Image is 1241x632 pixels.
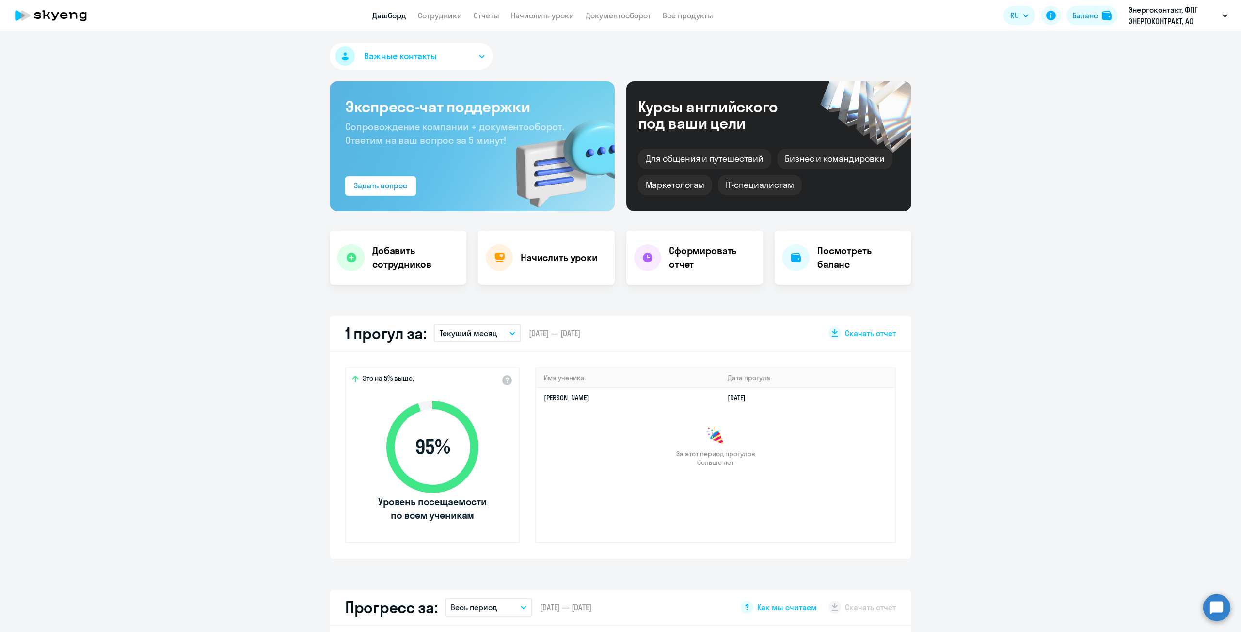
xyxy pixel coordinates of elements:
span: Скачать отчет [845,328,896,339]
div: Для общения и путешествий [638,149,771,169]
h2: Прогресс за: [345,598,437,617]
div: Баланс [1072,10,1098,21]
h4: Посмотреть баланс [817,244,904,271]
span: [DATE] — [DATE] [540,602,591,613]
a: Все продукты [663,11,713,20]
span: [DATE] — [DATE] [529,328,580,339]
span: Как мы считаем [757,602,817,613]
p: Весь период [451,601,497,613]
span: 95 % [377,435,488,459]
button: Задать вопрос [345,176,416,196]
span: Важные контакты [364,50,437,62]
a: [PERSON_NAME] [544,393,589,402]
p: Текущий месяц [440,327,497,339]
div: Задать вопрос [354,180,407,191]
button: Энергоконтакт, ФПГ ЭНЕРГОКОНТРАКТ, АО [1123,4,1233,27]
span: Уровень посещаемости по всем ученикам [377,495,488,522]
button: Весь период [445,598,532,617]
img: bg-img [502,102,615,211]
a: Дашборд [372,11,406,20]
button: Балансbalance [1066,6,1117,25]
a: Документооборот [586,11,651,20]
p: Энергоконтакт, ФПГ ЭНЕРГОКОНТРАКТ, АО [1128,4,1218,27]
img: balance [1102,11,1112,20]
div: Бизнес и командировки [777,149,892,169]
div: Курсы английского под ваши цели [638,98,804,131]
a: [DATE] [728,393,753,402]
h4: Добавить сотрудников [372,244,459,271]
span: За этот период прогулов больше нет [675,449,756,467]
span: RU [1010,10,1019,21]
th: Имя ученика [536,368,720,388]
span: Это на 5% выше, [363,374,414,385]
h2: 1 прогул за: [345,324,426,343]
button: Текущий месяц [434,324,521,342]
th: Дата прогула [720,368,895,388]
a: Сотрудники [418,11,462,20]
div: Маркетологам [638,175,712,195]
h4: Сформировать отчет [669,244,755,271]
button: RU [1003,6,1035,25]
h3: Экспресс-чат поддержки [345,97,599,116]
a: Отчеты [474,11,499,20]
a: Начислить уроки [511,11,574,20]
button: Важные контакты [330,43,493,70]
div: IT-специалистам [718,175,801,195]
img: congrats [706,426,725,446]
h4: Начислить уроки [521,251,598,264]
span: Сопровождение компании + документооборот. Ответим на ваш вопрос за 5 минут! [345,121,564,146]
